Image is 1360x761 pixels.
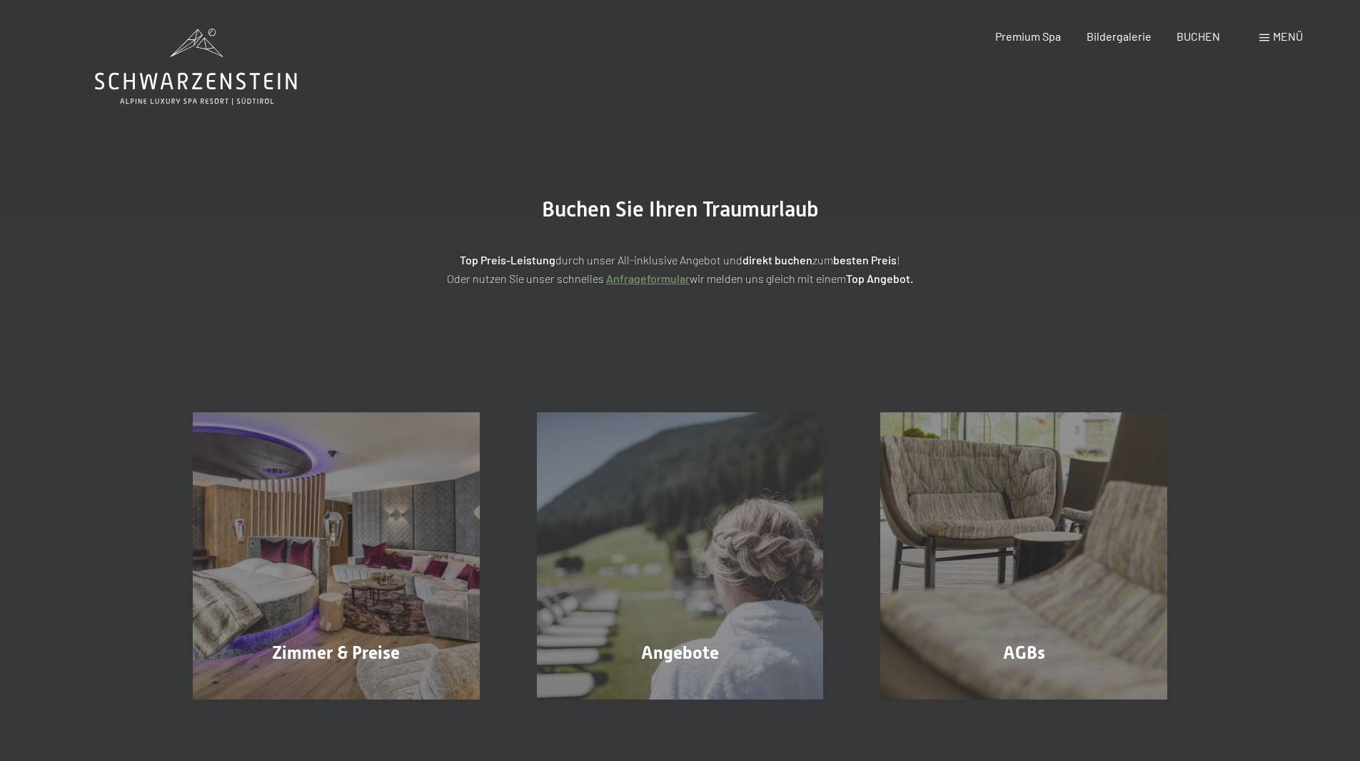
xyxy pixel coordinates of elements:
[1003,642,1045,663] span: AGBs
[323,251,1037,287] p: durch unser All-inklusive Angebot und zum ! Oder nutzen Sie unser schnelles wir melden uns gleich...
[164,412,508,700] a: Buchung Zimmer & Preise
[542,197,819,222] span: Buchen Sie Ihren Traumurlaub
[460,253,555,267] strong: Top Preis-Leistung
[272,642,400,663] span: Zimmer & Preise
[641,642,719,663] span: Angebote
[1087,29,1152,43] a: Bildergalerie
[833,253,897,267] strong: besten Preis
[742,253,812,267] strong: direkt buchen
[508,412,852,700] a: Buchung Angebote
[1177,29,1220,43] a: BUCHEN
[852,412,1196,700] a: Buchung AGBs
[846,272,913,285] strong: Top Angebot.
[1273,29,1303,43] span: Menü
[995,29,1061,43] a: Premium Spa
[606,272,690,285] a: Anfrageformular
